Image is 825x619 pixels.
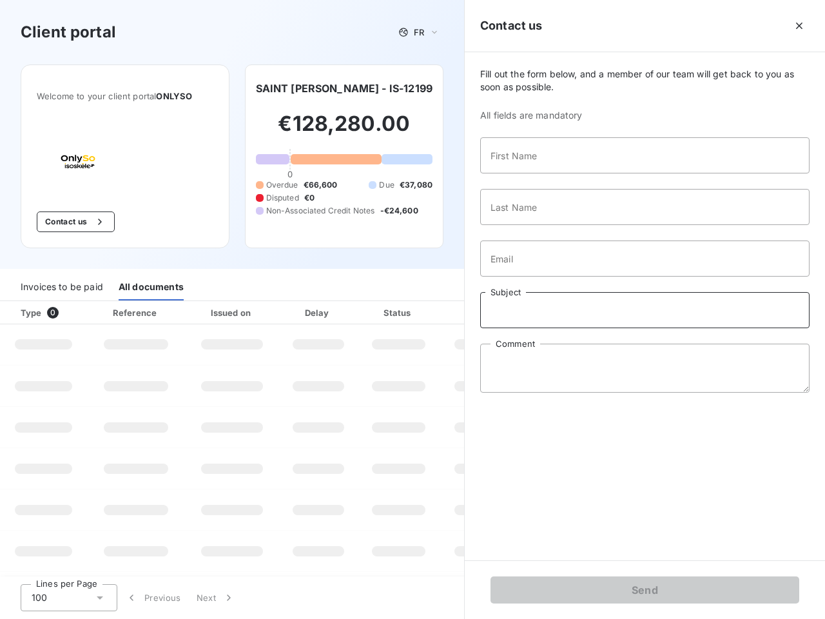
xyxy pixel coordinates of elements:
[13,306,84,319] div: Type
[47,307,59,319] span: 0
[282,306,355,319] div: Delay
[360,306,437,319] div: Status
[37,132,119,191] img: Company logo
[400,179,432,191] span: €37,080
[37,91,213,101] span: Welcome to your client portal
[256,111,433,150] h2: €128,280.00
[188,306,277,319] div: Issued on
[490,576,799,604] button: Send
[266,179,298,191] span: Overdue
[304,192,315,204] span: €0
[379,179,394,191] span: Due
[21,273,103,300] div: Invoices to be paid
[287,169,293,179] span: 0
[414,27,424,37] span: FR
[442,306,525,319] div: Amount
[37,211,115,232] button: Contact us
[113,308,157,318] div: Reference
[480,189,810,225] input: placeholder
[480,137,810,173] input: placeholder
[189,584,243,611] button: Next
[480,68,810,93] span: Fill out the form below, and a member of our team will get back to you as soon as possible.
[32,591,47,604] span: 100
[119,273,184,300] div: All documents
[480,109,810,122] span: All fields are mandatory
[304,179,338,191] span: €66,600
[156,91,192,101] span: ONLYSO
[256,81,433,96] h6: SAINT [PERSON_NAME] - IS-12199
[21,21,116,44] h3: Client portal
[480,17,543,35] h5: Contact us
[266,192,299,204] span: Disputed
[117,584,189,611] button: Previous
[480,241,810,277] input: placeholder
[480,292,810,328] input: placeholder
[266,205,375,217] span: Non-Associated Credit Notes
[380,205,418,217] span: -€24,600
